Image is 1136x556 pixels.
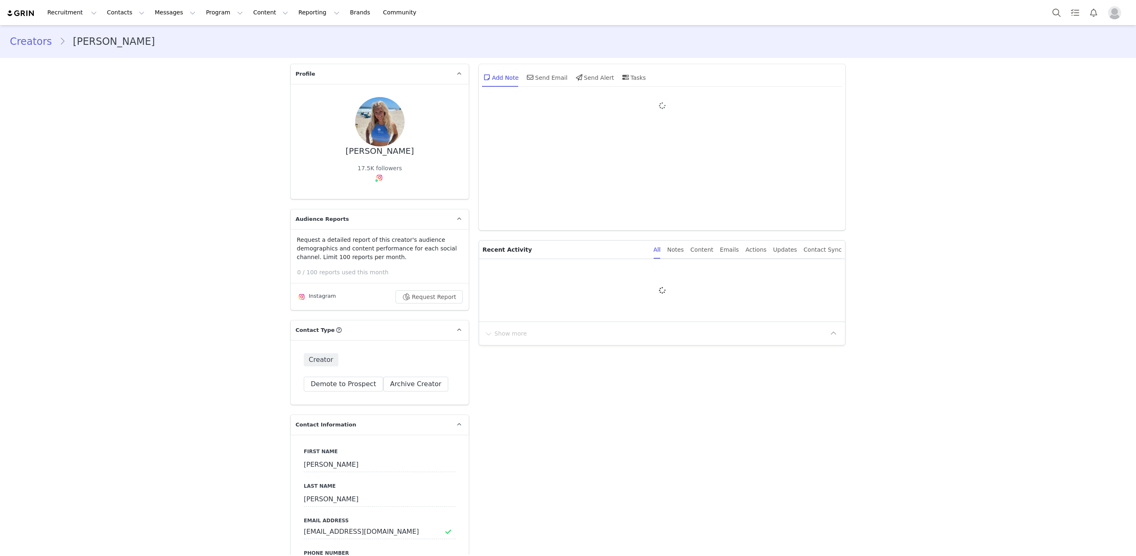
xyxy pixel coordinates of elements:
p: Recent Activity [482,241,647,259]
div: Emails [720,241,739,259]
button: Contacts [102,3,149,22]
button: Demote to Prospect [304,377,383,392]
div: Instagram [297,292,336,302]
span: Creator [304,353,338,366]
img: placeholder-profile.jpg [1108,6,1121,19]
div: Actions [745,241,766,259]
div: 17.5K followers [358,164,402,173]
button: Request Report [396,290,463,303]
div: Tasks [621,67,646,87]
label: Email Address [304,517,456,524]
div: Contact Sync [803,241,842,259]
button: Content [248,3,293,22]
a: Community [378,3,425,22]
span: Audience Reports [296,215,349,223]
button: Archive Creator [383,377,449,392]
p: Request a detailed report of this creator's audience demographics and content performance for eac... [297,236,463,262]
div: Add Note [482,67,519,87]
div: [PERSON_NAME] [346,146,414,156]
button: Search [1048,3,1066,22]
div: Send Email [525,67,568,87]
label: Last Name [304,482,456,490]
div: Content [690,241,713,259]
img: ba5f7f36-e08e-498f-ae54-15c7f8a9e2db.jpg [355,97,405,146]
button: Profile [1103,6,1129,19]
button: Recruitment [42,3,102,22]
p: 0 / 100 reports used this month [297,268,469,277]
span: Contact Information [296,421,356,429]
button: Show more [484,327,527,340]
div: Updates [773,241,797,259]
a: Brands [345,3,377,22]
label: First Name [304,448,456,455]
img: instagram.svg [376,174,383,181]
a: Creators [10,34,59,49]
input: Email Address [304,524,456,539]
a: Tasks [1066,3,1084,22]
span: Contact Type [296,326,335,334]
div: Notes [667,241,684,259]
span: Profile [296,70,315,78]
button: Messages [150,3,200,22]
img: instagram.svg [298,294,305,300]
div: Send Alert [574,67,614,87]
button: Program [201,3,248,22]
button: Notifications [1085,3,1103,22]
img: grin logo [7,9,35,17]
div: All [654,241,661,259]
button: Reporting [293,3,345,22]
